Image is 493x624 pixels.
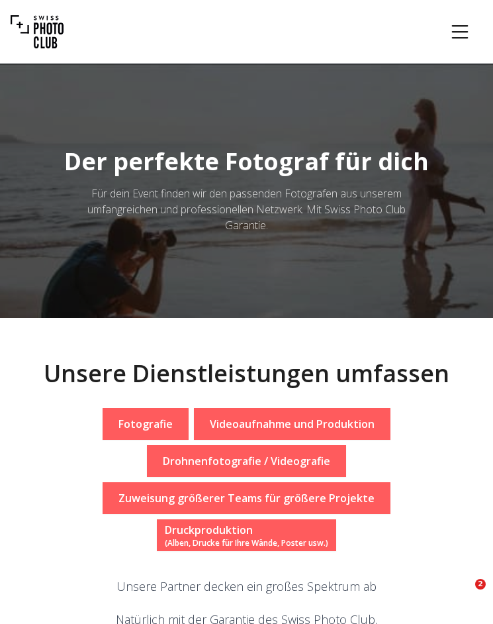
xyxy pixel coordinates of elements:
[64,145,429,178] span: Der perfekte Fotograf für dich
[165,537,328,548] span: (Alben, Drucke für Ihre Wände, Poster usw.)
[437,9,482,54] button: Menu
[87,186,406,233] span: Für dein Event finden wir den passenden Fotografen aus unserem umfangreichen und professionellen ...
[448,579,480,611] iframe: Intercom live chat
[475,579,486,590] span: 2
[165,522,328,538] div: Druckproduktion
[116,577,377,596] p: Unsere Partner decken ein großes Spektrum ab
[163,453,330,469] p: Drohnenfotografie / Videografie
[44,360,449,387] h2: Unsere Dienstleistungen umfassen
[118,490,375,506] p: Zuweisung größerer Teams für größere Projekte
[11,5,64,58] img: Swiss photo club
[118,416,173,432] p: Fotografie
[210,416,375,432] p: Videoaufnahme und Produktion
